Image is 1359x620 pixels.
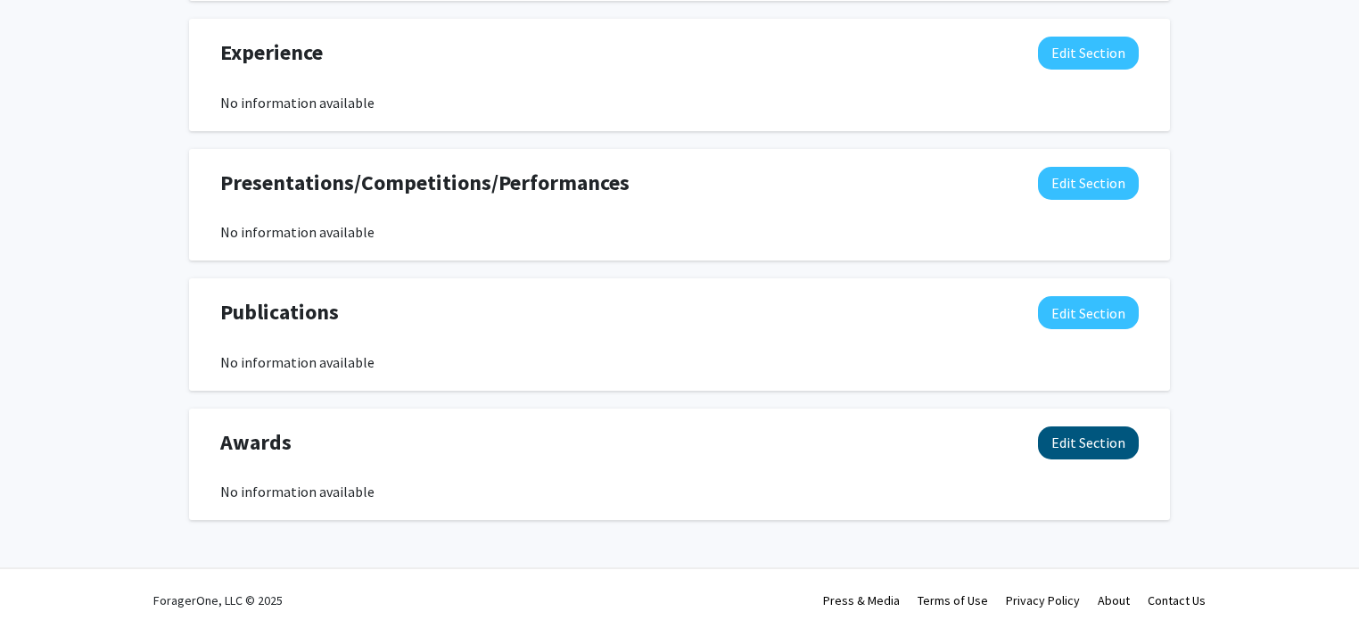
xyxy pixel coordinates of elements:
[13,540,76,607] iframe: Chat
[220,92,1139,113] div: No information available
[220,37,323,69] span: Experience
[220,351,1139,373] div: No information available
[1038,167,1139,200] button: Edit Presentations/Competitions/Performances
[220,167,630,199] span: Presentations/Competitions/Performances
[1038,426,1139,459] button: Edit Awards
[1038,296,1139,329] button: Edit Publications
[1148,592,1206,608] a: Contact Us
[1098,592,1130,608] a: About
[220,426,292,459] span: Awards
[1006,592,1080,608] a: Privacy Policy
[823,592,900,608] a: Press & Media
[220,481,1139,502] div: No information available
[220,221,1139,243] div: No information available
[220,296,339,328] span: Publications
[1038,37,1139,70] button: Edit Experience
[918,592,988,608] a: Terms of Use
